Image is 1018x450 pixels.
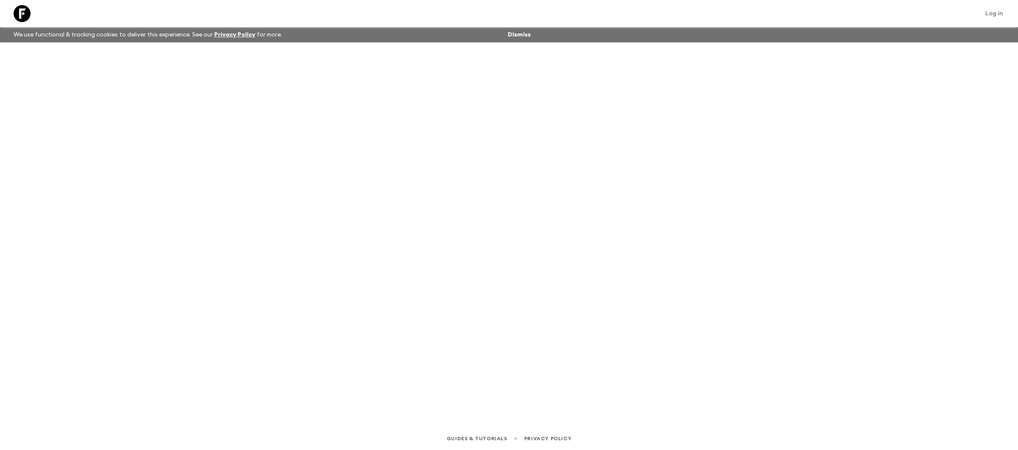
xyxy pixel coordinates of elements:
[524,434,571,443] a: Privacy Policy
[10,27,285,42] p: We use functional & tracking cookies to deliver this experience. See our for more.
[506,29,533,41] button: Dismiss
[447,434,507,443] a: Guides & Tutorials
[214,32,255,38] a: Privacy Policy
[981,8,1008,20] a: Log in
